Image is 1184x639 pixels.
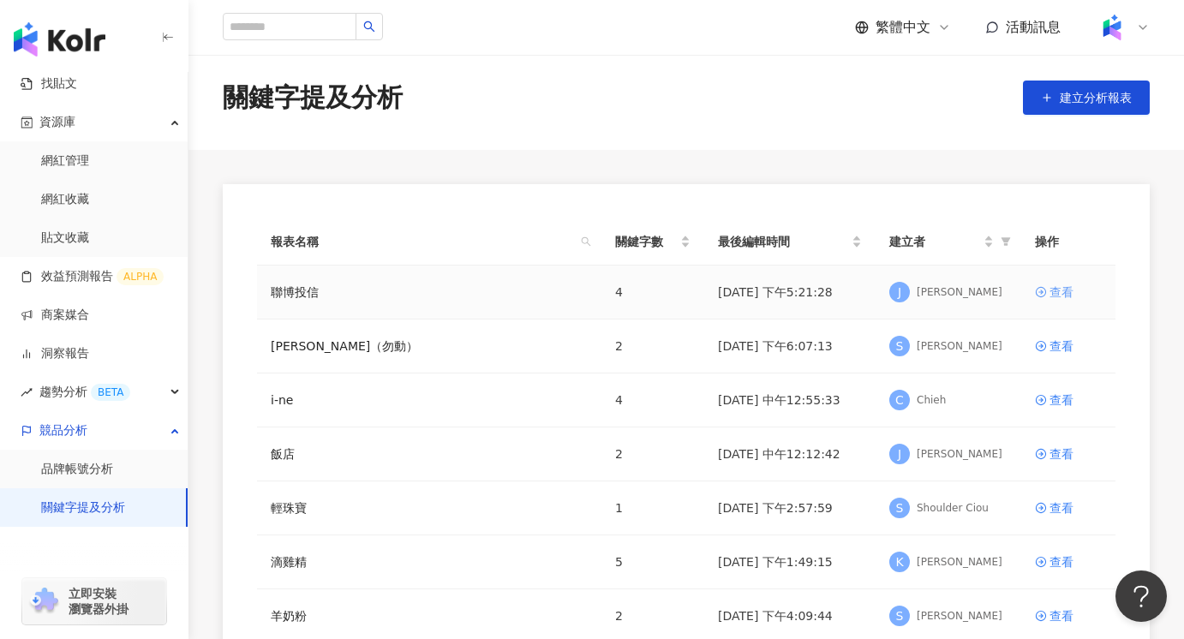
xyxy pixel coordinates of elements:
[223,80,403,116] div: 關鍵字提及分析
[895,552,903,571] span: K
[896,606,904,625] span: S
[917,393,946,408] div: Chieh
[898,445,901,463] span: J
[1023,81,1150,115] button: 建立分析報表
[704,266,876,319] td: [DATE] 下午5:21:28
[41,230,89,247] a: 貼文收藏
[1035,283,1102,302] a: 查看
[577,229,595,254] span: search
[1035,445,1102,463] a: 查看
[917,285,1002,300] div: [PERSON_NAME]
[896,337,904,355] span: S
[41,499,125,517] a: 關鍵字提及分析
[41,191,89,208] a: 網紅收藏
[22,578,166,624] a: chrome extension立即安裝 瀏覽器外掛
[704,481,876,535] td: [DATE] 下午2:57:59
[91,384,130,401] div: BETA
[704,319,876,373] td: [DATE] 下午6:07:13
[1115,570,1167,622] iframe: Help Scout Beacon - Open
[1049,499,1073,517] div: 查看
[21,386,33,398] span: rise
[1035,552,1102,571] a: 查看
[14,22,105,57] img: logo
[271,445,295,463] a: 飯店
[1049,606,1073,625] div: 查看
[1096,11,1128,44] img: Kolr%20app%20icon%20%281%29.png
[21,75,77,93] a: 找貼文
[1035,337,1102,355] a: 查看
[704,535,876,589] td: [DATE] 下午1:49:15
[21,307,89,324] a: 商案媒合
[601,266,704,319] td: 4
[1035,391,1102,409] a: 查看
[1049,337,1073,355] div: 查看
[363,21,375,33] span: search
[917,555,1002,570] div: [PERSON_NAME]
[271,552,307,571] a: 滴雞精
[271,499,307,517] a: 輕珠寶
[601,427,704,481] td: 2
[615,232,677,251] span: 關鍵字數
[601,218,704,266] th: 關鍵字數
[21,268,164,285] a: 效益預測報告ALPHA
[271,337,418,355] a: [PERSON_NAME]（勿動）
[704,373,876,427] td: [DATE] 中午12:55:33
[876,18,930,37] span: 繁體中文
[704,427,876,481] td: [DATE] 中午12:12:42
[601,535,704,589] td: 5
[39,103,75,141] span: 資源庫
[41,152,89,170] a: 網紅管理
[718,232,848,251] span: 最後編輯時間
[41,461,113,478] a: 品牌帳號分析
[917,339,1002,354] div: [PERSON_NAME]
[889,232,980,251] span: 建立者
[601,373,704,427] td: 4
[917,609,1002,624] div: [PERSON_NAME]
[271,391,293,409] a: i-ne
[1035,499,1102,517] a: 查看
[1049,283,1073,302] div: 查看
[1049,552,1073,571] div: 查看
[21,345,89,362] a: 洞察報告
[601,319,704,373] td: 2
[997,229,1014,254] span: filter
[917,501,989,516] div: Shoulder Ciou
[1006,19,1061,35] span: 活動訊息
[917,447,1002,462] div: [PERSON_NAME]
[1001,236,1011,247] span: filter
[39,373,130,411] span: 趨勢分析
[271,283,319,302] a: 聯博投信
[896,499,904,517] span: S
[704,218,876,266] th: 最後編輯時間
[895,391,904,409] span: C
[1049,445,1073,463] div: 查看
[1049,391,1073,409] div: 查看
[1060,91,1132,105] span: 建立分析報表
[69,586,129,617] span: 立即安裝 瀏覽器外掛
[601,481,704,535] td: 1
[876,218,1021,266] th: 建立者
[1021,218,1115,266] th: 操作
[898,283,901,302] span: J
[1035,606,1102,625] a: 查看
[271,606,307,625] a: 羊奶粉
[581,236,591,247] span: search
[39,411,87,450] span: 競品分析
[271,232,574,251] span: 報表名稱
[27,588,61,615] img: chrome extension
